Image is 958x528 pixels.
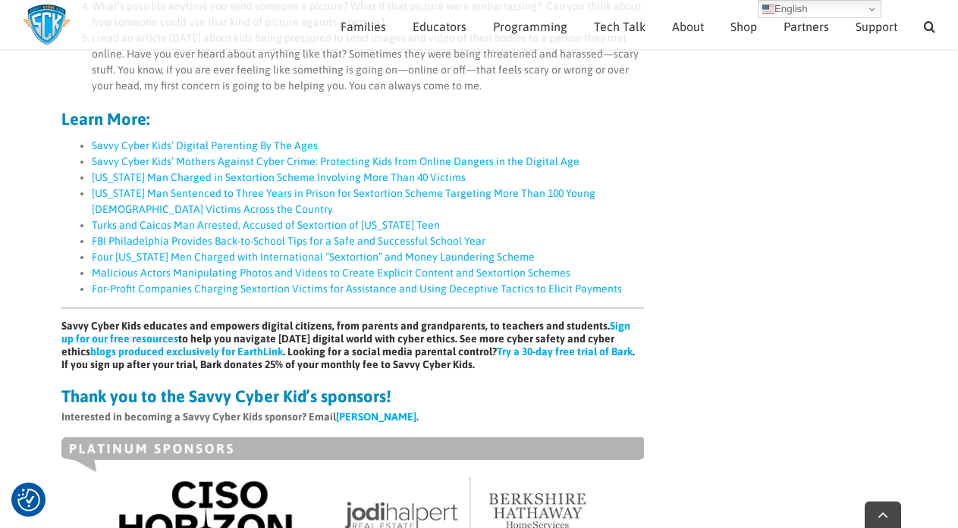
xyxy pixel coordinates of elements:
[17,489,40,511] button: Consent Preferences
[92,30,643,94] li: I read an article [DATE] about kids being pressured to send images and video of their bodies to a...
[92,219,440,231] a: Turks and Caicos Man Arrested, Accused of Sextortion of [US_STATE] Teen
[61,320,630,345] a: Sign up for our free resources
[594,20,645,33] span: Tech Talk
[413,20,466,33] span: Educators
[730,20,757,33] span: Shop
[92,139,318,152] a: Savvy Cyber Kids’ Digital Parenting By The Ages
[23,4,71,45] img: Savvy Cyber Kids Logo
[92,283,622,295] a: For-Profit Companies Charging Sextortion Victims for Assistance and Using Deceptive Tactics to El...
[493,20,567,33] span: Programming
[92,267,570,279] a: Malicious Actors Manipulating Photos and Videos to Create Explicit Content and Sextortion Schemes
[784,20,829,33] span: Partners
[92,235,485,247] a: FBI Philadelphia Provides Back-to-School Tips for a Safe and Successful School Year
[336,411,416,423] a: [PERSON_NAME]
[61,109,149,129] strong: Learn More:
[762,3,774,15] img: en
[672,20,704,33] span: About
[341,20,386,33] span: Families
[92,171,466,183] a: [US_STATE] Man Charged in Sextortion Scheme Involving More Than 40 Victims
[61,411,419,423] strong: Interested in becoming a Savvy Cyber Kids sponsor? Email .
[497,345,633,358] a: Try a 30-day free trial of Bark
[92,187,595,215] a: [US_STATE] Man Sentenced to Three Years in Prison for Sextortion Scheme Targeting More Than 100 Y...
[92,155,580,167] a: Savvy Cyber Kids’ Mothers Against Cyber Crime: Protecting Kids from Online Dangers in the Digital...
[90,345,283,358] a: blogs produced exclusively for EarthLink
[61,386,391,406] strong: Thank you to the Savvy Cyber Kid’s sponsors!
[61,320,643,371] h6: Savvy Cyber Kids educates and empowers digital citizens, from parents and grandparents, to teache...
[92,251,535,263] a: Four [US_STATE] Men Charged with International “Sextortion” and Money Laundering Scheme
[17,489,40,511] img: Revisit consent button
[856,20,897,33] span: Support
